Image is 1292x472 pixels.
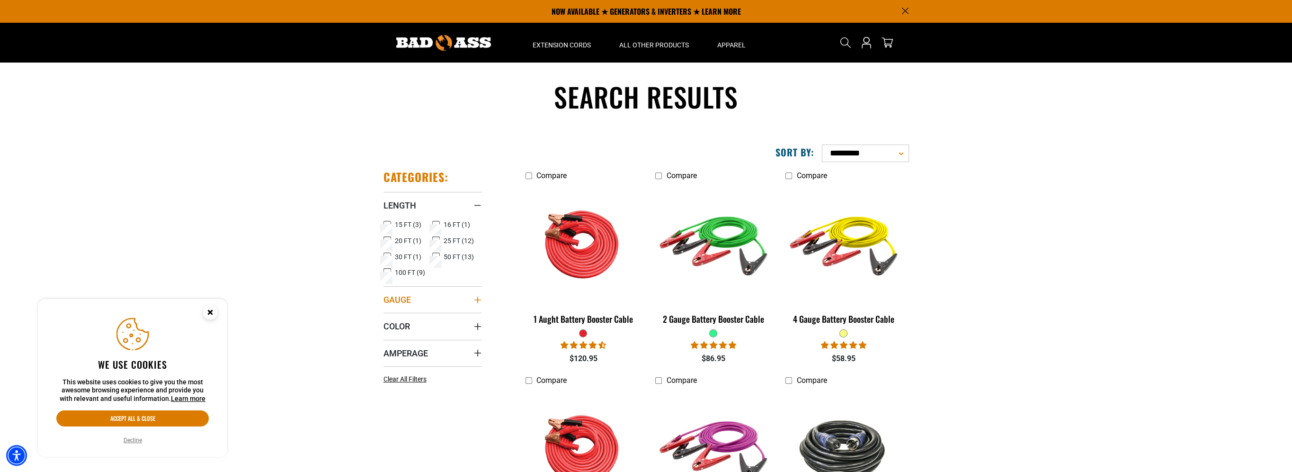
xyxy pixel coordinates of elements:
span: 100 FT (9) [395,269,425,276]
a: green 2 Gauge Battery Booster Cable [655,185,771,329]
img: Bad Ass Extension Cords [396,35,491,51]
span: Color [383,321,410,332]
span: 30 FT (1) [395,254,421,260]
img: features [524,190,643,299]
summary: Color [383,313,481,339]
summary: Amperage [383,340,481,366]
span: Compare [796,376,827,385]
div: $120.95 [526,353,642,364]
div: $86.95 [655,353,771,364]
span: Compare [796,171,827,180]
span: Compare [536,171,567,180]
span: Amperage [383,348,428,359]
span: Compare [666,376,696,385]
button: Accept all & close [56,410,209,427]
summary: Length [383,192,481,218]
a: yellow 4 Gauge Battery Booster Cable [785,185,901,329]
span: 5.00 stars [821,341,866,350]
a: Clear All Filters [383,374,430,384]
h2: Categories: [383,170,449,184]
summary: Gauge [383,286,481,313]
div: $58.95 [785,353,901,364]
span: Gauge [383,294,411,305]
img: yellow [784,190,903,299]
span: 15 FT (3) [395,221,421,228]
span: All Other Products [619,41,689,49]
a: features 1 Aught Battery Booster Cable [526,185,642,329]
span: 20 FT (1) [395,237,421,244]
span: 50 FT (13) [444,254,474,260]
summary: Extension Cords [518,23,605,63]
h1: Search results [383,80,909,114]
summary: All Other Products [605,23,703,63]
button: Decline [121,436,145,445]
a: This website uses cookies to give you the most awesome browsing experience and provide you with r... [171,395,205,402]
summary: Apparel [703,23,760,63]
div: Accessibility Menu [6,445,27,466]
p: This website uses cookies to give you the most awesome browsing experience and provide you with r... [56,378,209,403]
summary: Search [838,35,853,50]
div: 1 Aught Battery Booster Cable [526,315,642,323]
span: Clear All Filters [383,375,427,383]
h2: We use cookies [56,358,209,371]
span: Length [383,200,416,211]
span: 25 FT (12) [444,237,474,244]
span: Compare [666,171,696,180]
span: Apparel [717,41,746,49]
span: 4.56 stars [561,341,606,350]
span: 5.00 stars [691,341,736,350]
label: Sort by: [775,146,814,158]
span: Extension Cords [533,41,591,49]
span: Compare [536,376,567,385]
img: green [654,190,773,299]
aside: Cookie Consent [38,299,227,457]
div: 2 Gauge Battery Booster Cable [655,315,771,323]
div: 4 Gauge Battery Booster Cable [785,315,901,323]
span: 16 FT (1) [444,221,470,228]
